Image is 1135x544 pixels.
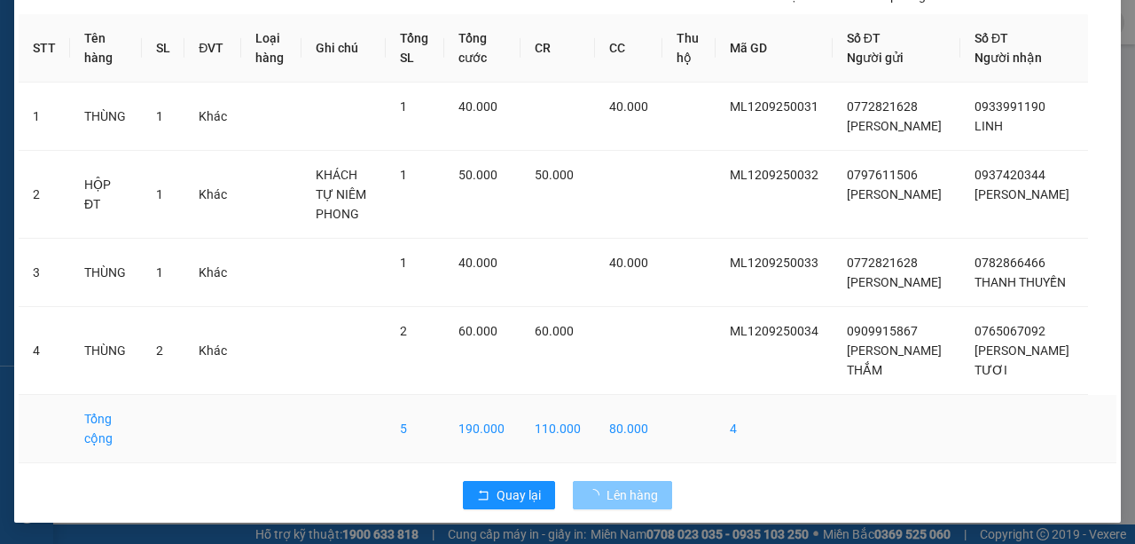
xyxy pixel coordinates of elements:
[587,489,607,501] span: loading
[595,395,662,463] td: 80.000
[207,76,387,101] div: 0937420344
[477,489,489,503] span: rollback
[975,99,1045,114] span: 0933991190
[19,151,70,239] td: 2
[458,256,497,270] span: 40.000
[156,343,163,358] span: 2
[444,14,521,83] th: Tổng cước
[70,395,142,463] td: Tổng cộng
[207,55,387,76] div: [PERSON_NAME]
[847,187,942,201] span: [PERSON_NAME]
[847,31,881,45] span: Số ĐT
[730,256,818,270] span: ML1209250033
[207,15,387,55] div: [GEOGRAPHIC_DATA]
[400,324,407,338] span: 2
[156,109,163,123] span: 1
[70,14,142,83] th: Tên hàng
[184,239,241,307] td: Khác
[19,239,70,307] td: 3
[716,395,833,463] td: 4
[573,481,672,509] button: Lên hàng
[70,239,142,307] td: THÙNG
[975,119,1003,133] span: LINH
[847,168,918,182] span: 0797611506
[386,395,444,463] td: 5
[184,14,241,83] th: ĐVT
[184,83,241,151] td: Khác
[975,31,1008,45] span: Số ĐT
[207,15,250,34] span: Nhận:
[847,119,942,133] span: [PERSON_NAME]
[458,168,497,182] span: 50.000
[975,168,1045,182] span: 0937420344
[70,83,142,151] td: THÙNG
[847,324,918,338] span: 0909915867
[847,99,918,114] span: 0772821628
[301,14,386,83] th: Ghi chú
[19,14,70,83] th: STT
[142,14,184,83] th: SL
[975,275,1066,289] span: THANH THUYỀN
[609,256,648,270] span: 40.000
[975,343,1069,377] span: [PERSON_NAME] TƯƠI
[595,14,662,83] th: CC
[730,324,818,338] span: ML1209250034
[15,83,195,125] div: ẤP BÌNH MỸ [GEOGRAPHIC_DATA]
[607,485,658,505] span: Lên hàng
[19,83,70,151] td: 1
[70,307,142,395] td: THÙNG
[975,51,1042,65] span: Người nhận
[444,395,521,463] td: 190.000
[975,187,1069,201] span: [PERSON_NAME]
[847,343,942,377] span: [PERSON_NAME] THẮM
[535,324,574,338] span: 60.000
[609,99,648,114] span: 40.000
[458,99,497,114] span: 40.000
[975,324,1045,338] span: 0765067092
[241,14,301,83] th: Loại hàng
[184,151,241,239] td: Khác
[15,17,43,35] span: Gửi:
[400,99,407,114] span: 1
[156,265,163,280] span: 1
[458,324,497,338] span: 60.000
[156,187,163,201] span: 1
[386,14,444,83] th: Tổng SL
[847,256,918,270] span: 0772821628
[15,36,195,58] div: [PERSON_NAME]
[716,14,833,83] th: Mã GD
[975,256,1045,270] span: 0782866466
[662,14,715,83] th: Thu hộ
[184,307,241,395] td: Khác
[15,15,195,36] div: Mỹ Long
[535,168,574,182] span: 50.000
[15,58,195,83] div: 0797611506
[730,99,818,114] span: ML1209250031
[463,481,555,509] button: rollbackQuay lại
[847,51,904,65] span: Người gửi
[70,151,142,239] td: HỘP ĐT
[400,168,407,182] span: 1
[730,168,818,182] span: ML1209250032
[400,256,407,270] span: 1
[847,275,942,289] span: [PERSON_NAME]
[497,485,541,505] span: Quay lại
[521,395,595,463] td: 110.000
[19,307,70,395] td: 4
[521,14,595,83] th: CR
[316,168,366,221] span: KHÁCH TỰ NIÊM PHONG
